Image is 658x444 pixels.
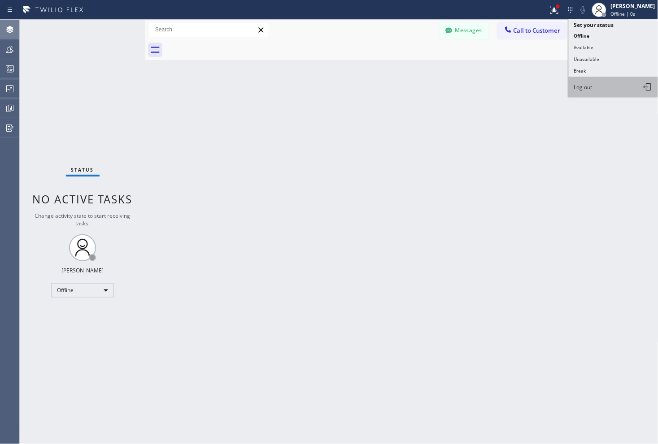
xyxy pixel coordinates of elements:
div: [PERSON_NAME] [61,267,104,274]
button: Messages [440,22,489,39]
span: Status [71,167,94,173]
span: Call to Customer [514,26,561,34]
button: Call to Customer [498,22,566,39]
div: Offline [51,283,114,297]
span: Change activity state to start receiving tasks. [35,212,131,227]
div: [PERSON_NAME] [611,2,655,10]
span: Offline | 0s [611,11,636,17]
button: Mute [577,4,589,16]
input: Search [148,22,269,37]
span: No active tasks [33,192,133,207]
